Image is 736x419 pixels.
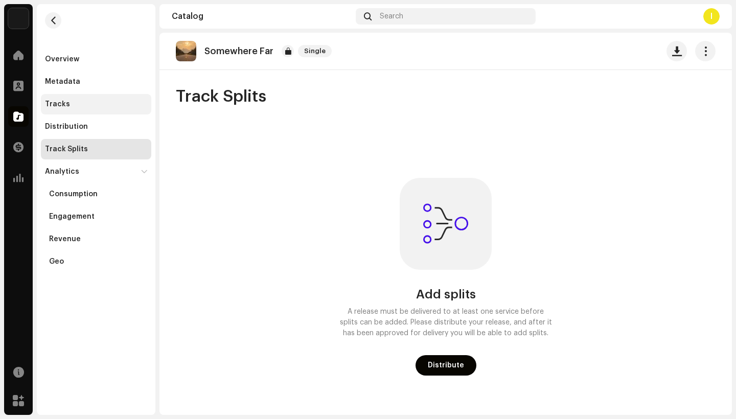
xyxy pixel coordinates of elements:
re-m-nav-item: Distribution [41,117,151,137]
div: Metadata [45,78,80,86]
re-m-nav-item: Metadata [41,72,151,92]
re-m-nav-item: Geo [41,251,151,272]
img: 70831fc5-6238-4952-adba-5f9e2999d0d6 [176,41,196,61]
div: A release must be delivered to at least one service before splits can be added. Please distribute... [338,307,553,339]
div: I [703,8,720,25]
img: ba8ebd69-4295-4255-a456-837fa49e70b0 [8,8,29,29]
div: Add splits [416,286,476,302]
p: Somewhere Far [204,46,273,57]
re-m-nav-item: Overview [41,49,151,69]
re-m-nav-item: Track Splits [41,139,151,159]
re-m-nav-dropdown: Analytics [41,161,151,272]
div: Analytics [45,168,79,176]
div: Geo [49,258,64,266]
div: Engagement [49,213,95,221]
span: Distribute [428,355,464,376]
re-m-nav-item: Consumption [41,184,151,204]
div: Overview [45,55,79,63]
span: Search [380,12,403,20]
span: Track Splits [176,86,266,107]
div: Catalog [172,12,352,20]
span: Single [298,45,332,57]
button: Distribute [416,355,476,376]
re-m-nav-item: Engagement [41,206,151,227]
div: Revenue [49,235,81,243]
div: Track Splits [45,145,88,153]
div: Tracks [45,100,70,108]
re-m-nav-item: Tracks [41,94,151,114]
div: Consumption [49,190,98,198]
re-m-nav-item: Revenue [41,229,151,249]
div: Distribution [45,123,88,131]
